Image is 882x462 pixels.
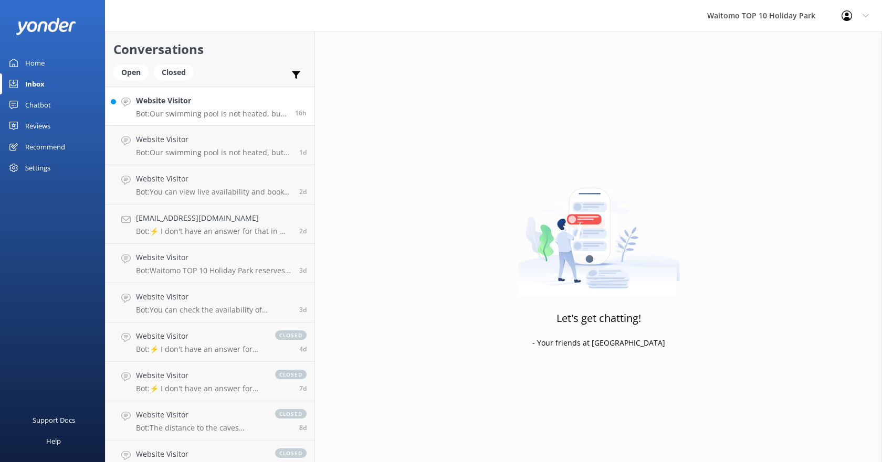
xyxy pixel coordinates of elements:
div: Settings [25,157,50,178]
p: Bot: The distance to the caves depends on the tour you’ve booked. If you’re visiting the 45-minut... [136,423,265,433]
p: Bot: You can check the availability of campsites for your desired dates online at [URL][DOMAIN_NA... [136,305,291,315]
div: Open [113,65,149,80]
h4: [EMAIL_ADDRESS][DOMAIN_NAME] [136,212,291,224]
a: Website VisitorBot:Waitomo TOP 10 Holiday Park reserves the right to charge 100% of the balance f... [106,244,314,283]
p: Bot: Waitomo TOP 10 Holiday Park reserves the right to charge 100% of the balance for all accommo... [136,266,291,275]
span: Aug 25 2025 09:03am (UTC +12:00) Pacific/Auckland [299,423,307,432]
div: Recommend [25,136,65,157]
h4: Website Visitor [136,252,291,263]
div: Chatbot [25,94,51,115]
h4: Website Visitor [136,173,291,185]
span: Aug 30 2025 07:49pm (UTC +12:00) Pacific/Auckland [299,227,307,235]
span: Sep 01 2025 06:49pm (UTC +12:00) Pacific/Auckland [295,109,307,117]
p: Bot: You can view live availability and book your stay online at [URL][DOMAIN_NAME]. [136,187,291,197]
a: Website VisitorBot:⚡ I don't have an answer for that in my knowledge base. Please try and rephras... [106,362,314,401]
a: Website VisitorBot:You can check the availability of campsites for your desired dates online at [... [106,283,314,323]
span: Aug 28 2025 09:09pm (UTC +12:00) Pacific/Auckland [299,345,307,353]
img: yonder-white-logo.png [16,18,76,35]
div: Closed [154,65,194,80]
a: Website VisitorBot:Our swimming pool is not heated, but our hot tub is set at 39 degrees Celsius.1d [106,126,314,165]
h4: Website Visitor [136,409,265,421]
h4: Website Visitor [136,448,265,460]
a: Website VisitorBot:You can view live availability and book your stay online at [URL][DOMAIN_NAME].2d [106,165,314,205]
span: closed [275,448,307,458]
a: Website VisitorBot:The distance to the caves depends on the tour you’ve booked. If you’re visitin... [106,401,314,440]
h2: Conversations [113,39,307,59]
span: Sep 01 2025 10:51am (UTC +12:00) Pacific/Auckland [299,148,307,157]
div: Help [46,431,61,452]
img: artwork of a man stealing a conversation from at giant smartphone [518,166,680,297]
div: Reviews [25,115,50,136]
span: closed [275,370,307,379]
p: Bot: ⚡ I don't have an answer for that in my knowledge base. Please try and rephrase your questio... [136,384,265,393]
h4: Website Visitor [136,95,287,106]
p: Bot: ⚡ I don't have an answer for that in my knowledge base. Please try and rephrase your questio... [136,345,265,354]
h4: Website Visitor [136,291,291,303]
p: Bot: ⚡ I don't have an answer for that in my knowledge base. Please try and rephrase your questio... [136,227,291,236]
a: Website VisitorBot:Our swimming pool is not heated, but our hot tub is set at 39 degrees Celsius.16h [106,87,314,126]
span: Aug 31 2025 09:27am (UTC +12:00) Pacific/Auckland [299,187,307,196]
div: Support Docs [33,410,75,431]
p: Bot: Our swimming pool is not heated, but our hot tub is set at 39 degrees Celsius. [136,148,291,157]
p: Bot: Our swimming pool is not heated, but our hot tub is set at 39 degrees Celsius. [136,109,287,119]
a: [EMAIL_ADDRESS][DOMAIN_NAME]Bot:⚡ I don't have an answer for that in my knowledge base. Please tr... [106,205,314,244]
span: Aug 30 2025 05:27am (UTC +12:00) Pacific/Auckland [299,305,307,314]
h3: Let's get chatting! [556,310,641,327]
span: Aug 26 2025 08:18am (UTC +12:00) Pacific/Auckland [299,384,307,393]
h4: Website Visitor [136,370,265,381]
a: Website VisitorBot:⚡ I don't have an answer for that in my knowledge base. Please try and rephras... [106,323,314,362]
span: Aug 30 2025 11:07am (UTC +12:00) Pacific/Auckland [299,266,307,275]
a: Closed [154,66,199,78]
div: Home [25,52,45,73]
div: Inbox [25,73,45,94]
a: Open [113,66,154,78]
p: - Your friends at [GEOGRAPHIC_DATA] [532,337,665,349]
h4: Website Visitor [136,330,265,342]
span: closed [275,409,307,418]
span: closed [275,330,307,340]
h4: Website Visitor [136,134,291,145]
